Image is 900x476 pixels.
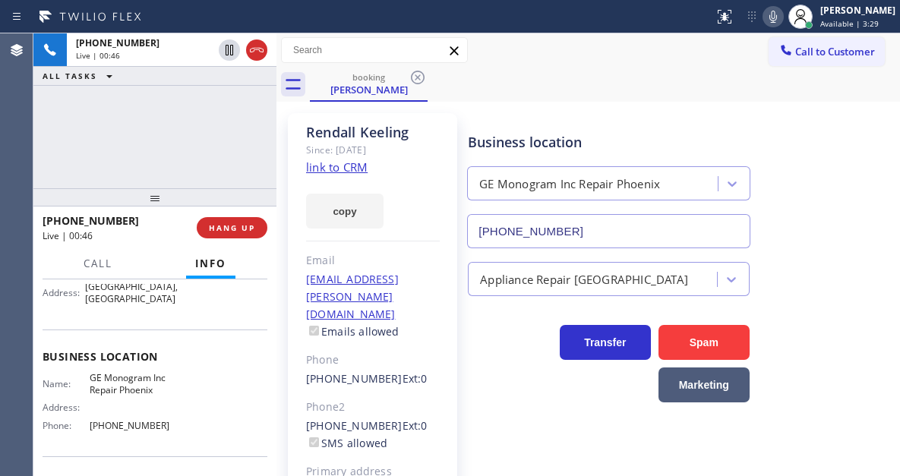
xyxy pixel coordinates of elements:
[209,222,255,233] span: HANG UP
[43,229,93,242] span: Live | 00:46
[769,37,885,66] button: Call to Customer
[480,270,688,288] div: Appliance Repair [GEOGRAPHIC_DATA]
[311,83,426,96] div: [PERSON_NAME]
[403,371,428,386] span: Ext: 0
[403,418,428,433] span: Ext: 0
[306,159,368,175] a: link to CRM
[43,71,97,81] span: ALL TASKS
[306,272,399,321] a: [EMAIL_ADDRESS][PERSON_NAME][DOMAIN_NAME]
[195,257,226,270] span: Info
[306,124,440,141] div: Rendall Keeling
[306,141,440,159] div: Since: [DATE]
[658,367,750,402] button: Marketing
[43,378,90,389] span: Name:
[658,325,750,360] button: Spam
[311,68,426,100] div: Rendall Keeling
[43,213,139,228] span: [PHONE_NUMBER]
[467,214,750,248] input: Phone Number
[43,402,90,413] span: Address:
[795,45,875,58] span: Call to Customer
[306,194,384,229] button: copy
[74,249,122,279] button: Call
[309,326,319,336] input: Emails allowed
[43,287,85,298] span: Address:
[309,437,319,447] input: SMS allowed
[479,175,660,193] div: GE Monogram Inc Repair Phoenix
[306,351,440,369] div: Phone
[186,249,235,279] button: Info
[468,132,749,153] div: Business location
[90,372,178,396] span: GE Monogram Inc Repair Phoenix
[763,6,784,27] button: Mute
[90,420,178,431] span: [PHONE_NUMBER]
[33,67,128,85] button: ALL TASKS
[306,371,403,386] a: [PHONE_NUMBER]
[560,325,651,360] button: Transfer
[306,436,387,450] label: SMS allowed
[84,257,112,270] span: Call
[306,418,403,433] a: [PHONE_NUMBER]
[43,349,267,364] span: Business location
[76,36,159,49] span: [PHONE_NUMBER]
[820,4,895,17] div: [PERSON_NAME]
[282,38,467,62] input: Search
[246,39,267,61] button: Hang up
[76,50,120,61] span: Live | 00:46
[219,39,240,61] button: Hold Customer
[85,281,178,304] span: [GEOGRAPHIC_DATA], [GEOGRAPHIC_DATA]
[820,18,879,29] span: Available | 3:29
[306,324,399,339] label: Emails allowed
[306,252,440,270] div: Email
[306,399,440,416] div: Phone2
[311,71,426,83] div: booking
[43,420,90,431] span: Phone:
[197,217,267,238] button: HANG UP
